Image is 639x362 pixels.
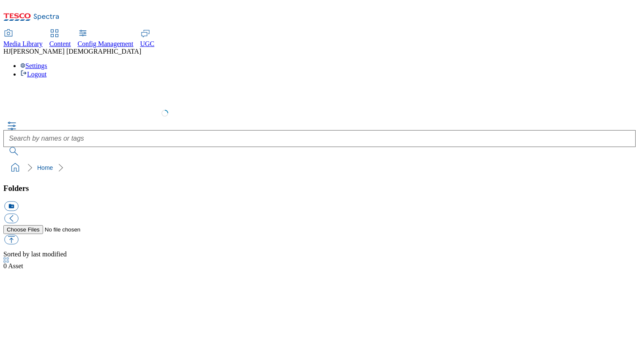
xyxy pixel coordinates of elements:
[78,30,134,48] a: Config Management
[140,40,155,47] span: UGC
[37,164,53,171] a: Home
[140,30,155,48] a: UGC
[3,184,636,193] h3: Folders
[3,262,8,269] span: 0
[3,130,636,147] input: Search by names or tags
[49,30,71,48] a: Content
[3,40,43,47] span: Media Library
[49,40,71,47] span: Content
[20,62,47,69] a: Settings
[3,250,67,258] span: Sorted by last modified
[3,160,636,176] nav: breadcrumb
[20,71,46,78] a: Logout
[3,262,23,269] span: Asset
[11,48,142,55] span: [PERSON_NAME] [DEMOGRAPHIC_DATA]
[78,40,134,47] span: Config Management
[3,30,43,48] a: Media Library
[8,161,22,174] a: home
[3,48,11,55] span: HJ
